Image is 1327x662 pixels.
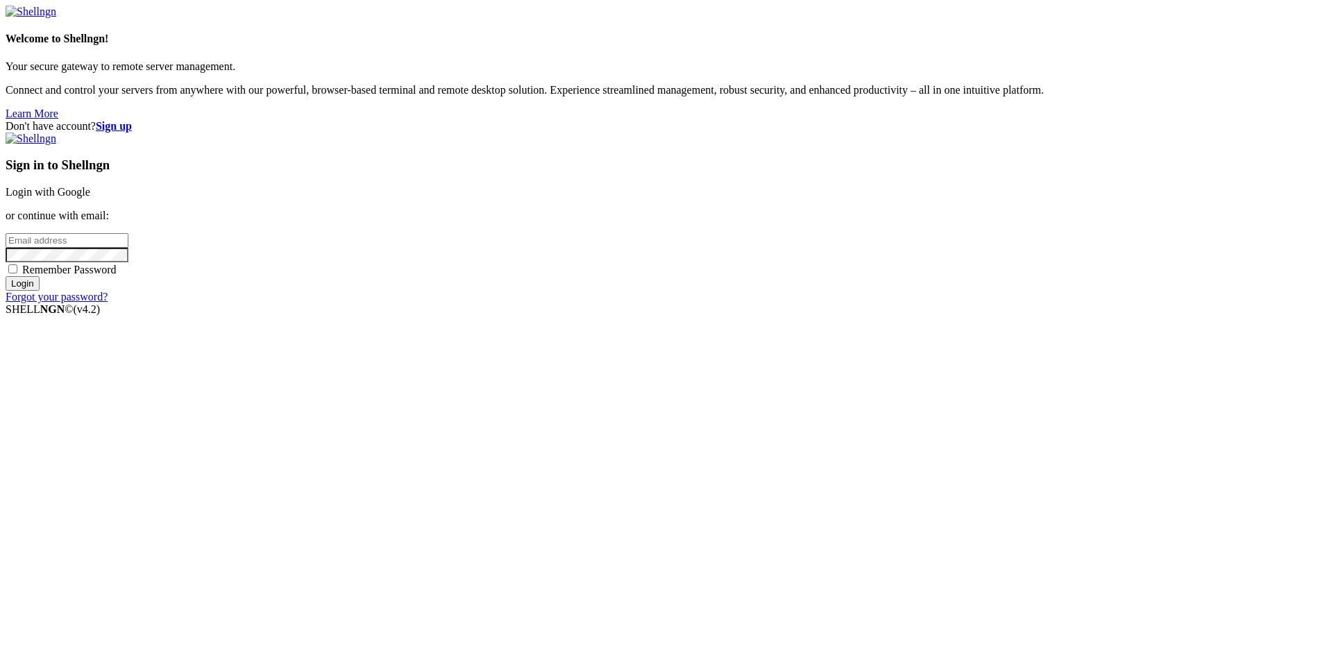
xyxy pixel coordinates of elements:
img: Shellngn [6,6,56,18]
p: Connect and control your servers from anywhere with our powerful, browser-based terminal and remo... [6,84,1321,96]
p: Your secure gateway to remote server management. [6,60,1321,73]
img: Shellngn [6,133,56,145]
a: Forgot your password? [6,291,108,303]
a: Login with Google [6,186,90,198]
b: NGN [40,303,65,315]
h3: Sign in to Shellngn [6,158,1321,173]
span: SHELL © [6,303,100,315]
input: Remember Password [8,264,17,273]
h4: Welcome to Shellngn! [6,33,1321,45]
p: or continue with email: [6,210,1321,222]
div: Don't have account? [6,120,1321,133]
span: Remember Password [22,264,117,275]
input: Email address [6,233,128,248]
a: Sign up [96,120,132,132]
input: Login [6,276,40,291]
a: Learn More [6,108,58,119]
span: 4.2.0 [74,303,101,315]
